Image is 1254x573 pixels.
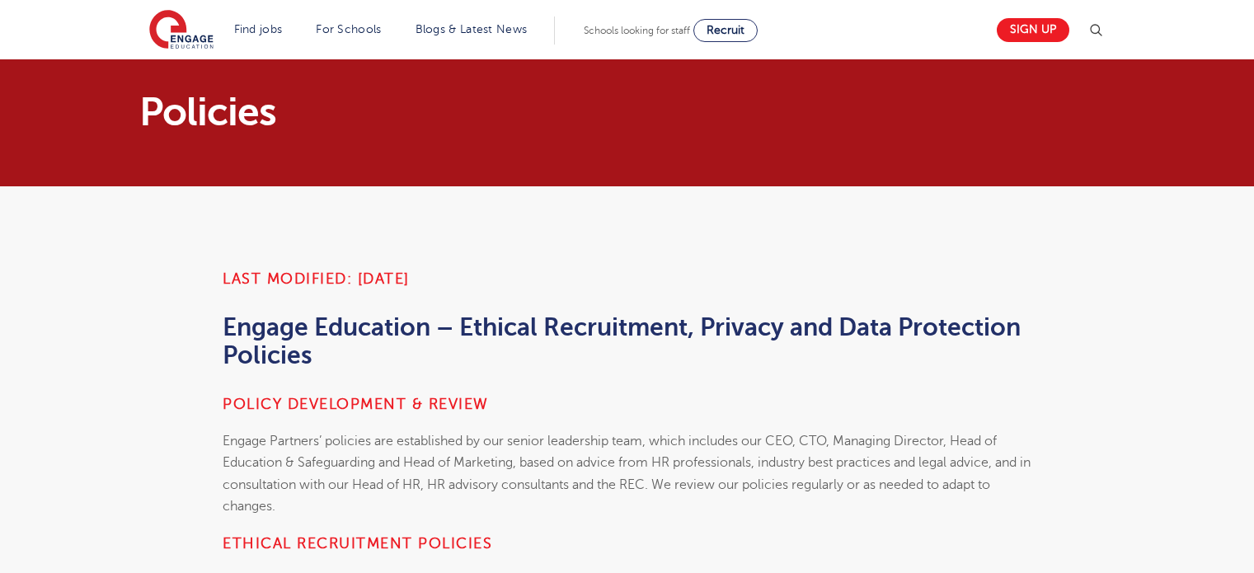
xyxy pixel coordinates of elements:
img: Engage Education [149,10,214,51]
strong: ETHICAL RECRUITMENT POLICIES [223,535,492,552]
strong: Last Modified: [DATE] [223,270,410,287]
strong: Policy development & review [223,396,489,412]
a: Recruit [693,19,758,42]
a: Sign up [997,18,1069,42]
span: Recruit [707,24,744,36]
h2: Engage Education – Ethical Recruitment, Privacy and Data Protection Policies [223,313,1031,369]
a: Find jobs [234,23,283,35]
span: Schools looking for staff [584,25,690,36]
a: For Schools [316,23,381,35]
a: Blogs & Latest News [416,23,528,35]
h1: Policies [139,92,782,132]
p: Engage Partners’ policies are established by our senior leadership team, which includes our CEO, ... [223,430,1031,517]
